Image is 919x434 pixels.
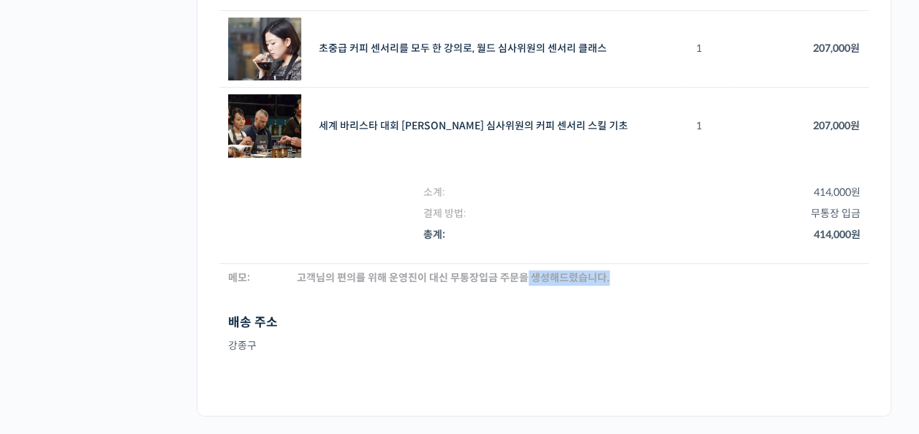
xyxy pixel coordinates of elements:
[415,182,730,203] th: 소계:
[134,335,151,347] span: 대화
[813,119,860,132] bdi: 207,000
[189,313,281,349] a: 설정
[696,42,702,55] span: 1
[226,335,243,346] span: 설정
[97,313,189,349] a: 대화
[228,316,278,330] h2: 배송 주소
[730,203,869,224] td: 무통장 입금
[814,186,861,199] span: 414,000
[850,42,860,55] span: 원
[319,42,607,55] a: 초중급 커피 센서리를 모두 한 강의로, 월드 심사위원의 센서리 클래스
[415,203,730,224] th: 결제 방법:
[851,186,861,199] span: 원
[415,224,730,245] th: 총계:
[46,335,55,346] span: 홈
[851,228,861,241] span: 원
[696,119,702,132] span: 1
[219,263,289,292] th: 메모:
[288,263,868,292] td: 고객님의 편의를 위해 운영진이 대신 무통장입금 주문을 생성해드렸습니다.
[319,119,628,132] a: 세계 바리스타 대회 [PERSON_NAME] 심사위원의 커피 센서리 스킬 기초
[813,42,860,55] bdi: 207,000
[850,119,860,132] span: 원
[228,336,278,356] address: 강종구
[4,313,97,349] a: 홈
[814,228,861,241] span: 414,000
